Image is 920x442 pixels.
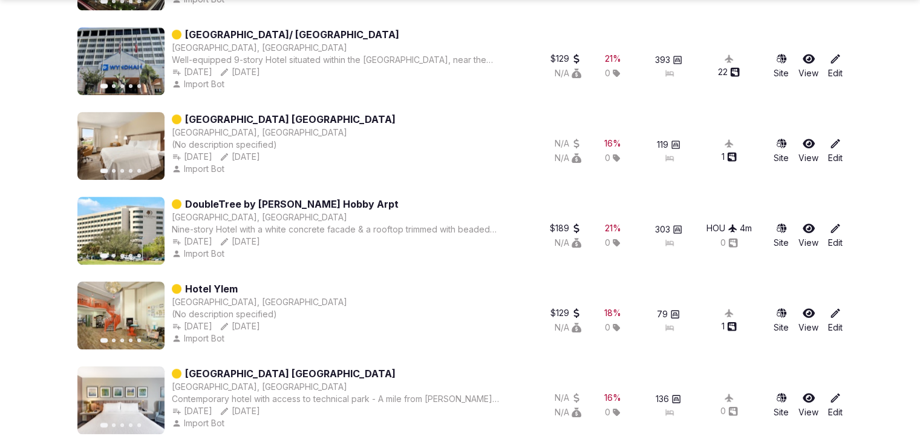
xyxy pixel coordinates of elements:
button: HOU [706,222,737,234]
a: View [798,307,818,334]
div: [DATE] [220,151,260,163]
a: Site [774,392,789,418]
div: Well-equipped 9-story Hotel situated within the [GEOGRAPHIC_DATA], near the [GEOGRAPHIC_DATA] sho... [172,54,511,66]
button: 136 [656,393,681,405]
a: [GEOGRAPHIC_DATA] [GEOGRAPHIC_DATA] [185,366,396,381]
span: 119 [657,139,668,151]
button: [DATE] [172,320,212,332]
span: 0 [605,322,610,334]
div: [GEOGRAPHIC_DATA], [GEOGRAPHIC_DATA] [172,211,347,223]
span: 136 [656,393,669,405]
button: [DATE] [172,151,212,163]
button: N/A [555,322,581,334]
a: Edit [828,137,843,164]
div: (No description specified) [172,308,347,320]
button: [DATE] [172,405,212,417]
button: Go to slide 4 [129,169,132,173]
button: Go to slide 2 [112,338,116,342]
div: [GEOGRAPHIC_DATA], [GEOGRAPHIC_DATA] [172,127,347,139]
button: Import Bot [172,332,227,345]
button: Go to slide 1 [100,338,108,343]
button: 0 [720,237,738,249]
button: 303 [655,223,682,236]
div: 0 [720,405,738,417]
button: [GEOGRAPHIC_DATA], [GEOGRAPHIC_DATA] [172,381,347,393]
button: N/A [555,406,581,418]
span: 0 [605,67,610,79]
button: Go to slide 4 [129,84,132,88]
button: Import Bot [172,417,227,429]
button: Go to slide 2 [112,254,116,257]
div: $129 [550,307,581,319]
a: [GEOGRAPHIC_DATA]/ [GEOGRAPHIC_DATA] [185,27,399,42]
div: Import Bot [172,78,227,90]
span: 303 [655,223,670,236]
div: 16 % [604,392,621,404]
button: Go to slide 3 [120,338,124,342]
a: Site [774,53,789,79]
div: (No description specified) [172,139,396,151]
button: Go to slide 5 [137,84,141,88]
div: Contemporary hotel with access to technical park - A mile from [PERSON_NAME][GEOGRAPHIC_DATA] and... [172,393,511,405]
span: 0 [605,406,610,418]
div: 16 % [604,137,621,150]
button: [DATE] [172,66,212,78]
button: Go to slide 2 [112,423,116,427]
a: Site [774,137,789,164]
button: Go to slide 4 [129,338,132,342]
div: 21 % [605,53,621,65]
span: 79 [657,308,668,320]
img: Featured image for DoubleTree by Hilton Houston Hobby Arpt [77,197,165,265]
div: 1 [722,320,737,332]
button: Import Bot [172,163,227,175]
button: Go to slide 4 [129,423,132,427]
button: 1 [722,151,737,163]
a: Edit [828,392,843,418]
button: Go to slide 3 [120,84,124,88]
div: N/A [555,152,581,164]
img: Featured image for Hotel Ylem [77,282,165,349]
a: Site [774,222,789,249]
div: 22 [718,66,740,78]
button: [GEOGRAPHIC_DATA], [GEOGRAPHIC_DATA] [172,296,347,308]
a: View [798,392,818,418]
button: Go to slide 3 [120,423,124,427]
button: N/A [555,137,581,150]
div: Nine-story Hotel with a white concrete facade & a rooftop trimmed with beaded neon light. [172,223,511,236]
button: 393 [655,54,682,66]
a: Hotel Ylem [185,282,238,296]
button: Go to slide 1 [100,168,108,173]
button: [GEOGRAPHIC_DATA], [GEOGRAPHIC_DATA] [172,42,347,54]
button: [DATE] [220,320,260,332]
span: 0 [605,152,610,164]
div: 4 m [740,222,752,234]
button: [DATE] [220,236,260,248]
div: 21 % [605,222,621,234]
button: Go to slide 3 [120,254,124,257]
button: Go to slide 5 [137,254,141,257]
button: [DATE] [220,405,260,417]
button: $129 [550,53,581,65]
button: 119 [657,139,680,151]
button: 18% [604,307,621,319]
div: N/A [555,237,581,249]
